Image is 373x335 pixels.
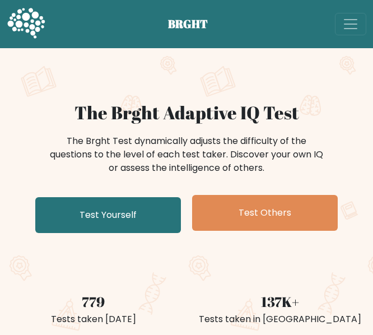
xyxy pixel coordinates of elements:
[7,313,180,326] div: Tests taken [DATE]
[193,291,366,312] div: 137K+
[192,195,338,231] a: Test Others
[7,102,366,123] h1: The Brght Adaptive IQ Test
[335,13,366,35] button: Toggle navigation
[193,313,366,326] div: Tests taken in [GEOGRAPHIC_DATA]
[35,197,181,233] a: Test Yourself
[7,291,180,312] div: 779
[46,134,327,175] div: The Brght Test dynamically adjusts the difficulty of the questions to the level of each test take...
[168,16,222,32] span: BRGHT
